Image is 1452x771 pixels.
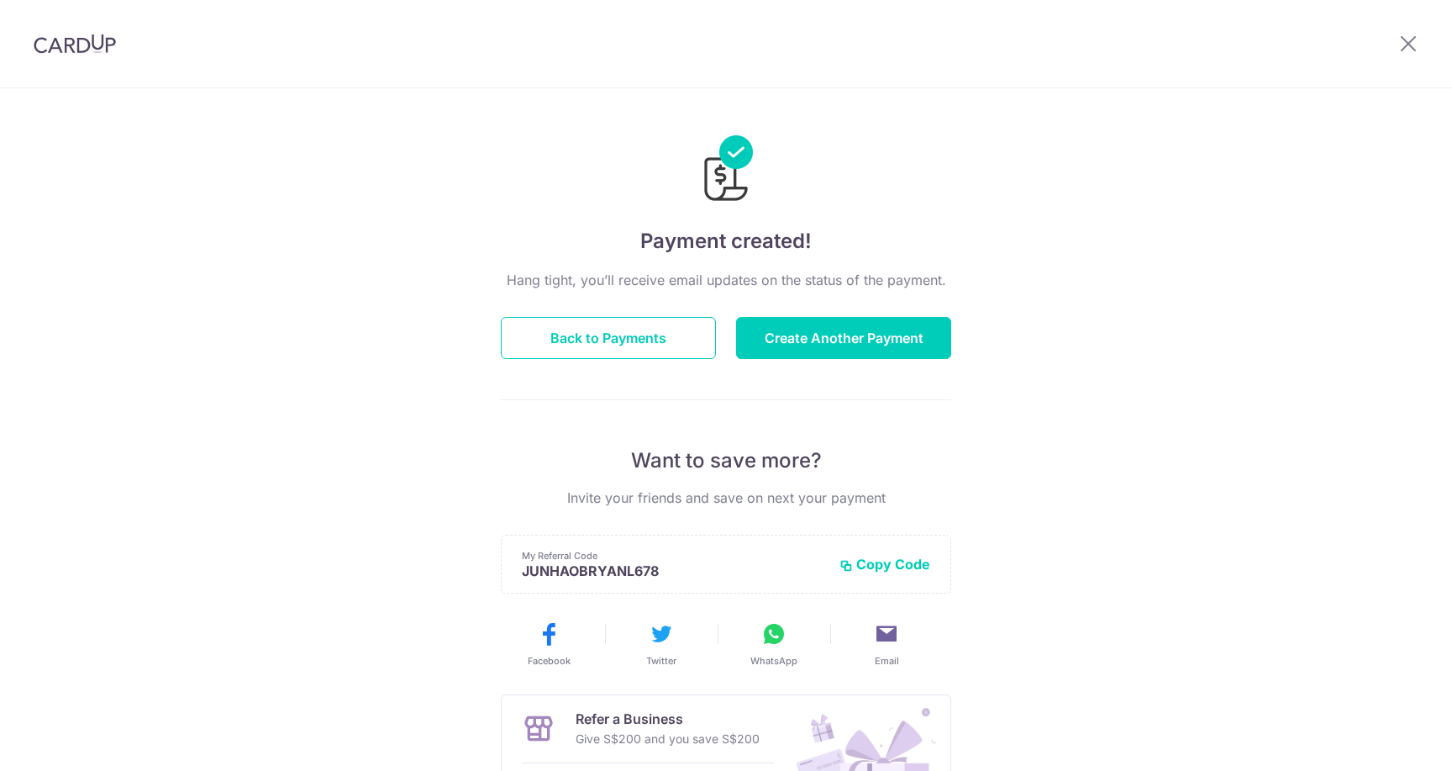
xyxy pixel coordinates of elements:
[501,488,951,508] p: Invite your friends and save on next your payment
[34,34,116,54] img: CardUp
[528,654,571,668] span: Facebook
[501,317,716,359] button: Back to Payments
[501,447,951,474] p: Want to save more?
[576,709,760,729] p: Refer a Business
[875,654,899,668] span: Email
[736,317,951,359] button: Create Another Payment
[522,562,826,579] p: JUNHAOBRYANL678
[646,654,676,668] span: Twitter
[612,620,711,668] button: Twitter
[501,226,951,256] h4: Payment created!
[837,620,936,668] button: Email
[699,135,753,206] img: Payments
[839,556,930,573] button: Copy Code
[750,654,797,668] span: WhatsApp
[724,620,823,668] button: WhatsApp
[576,729,760,749] p: Give S$200 and you save S$200
[499,620,598,668] button: Facebook
[522,549,826,562] p: My Referral Code
[501,270,951,290] p: Hang tight, you’ll receive email updates on the status of the payment.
